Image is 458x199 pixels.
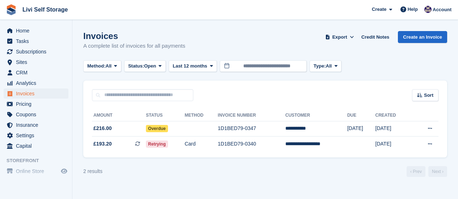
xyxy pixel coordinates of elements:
th: Amount [92,110,146,121]
p: A complete list of invoices for all payments [83,42,185,50]
a: menu [4,26,68,36]
button: Status: Open [124,60,166,72]
nav: Page [405,166,449,177]
span: Tasks [16,36,59,46]
th: Status [146,110,185,121]
span: Status: [128,62,144,70]
img: Jim [424,6,432,13]
span: Insurance [16,120,59,130]
button: Export [324,31,356,43]
th: Customer [285,110,347,121]
span: Online Store [16,166,59,176]
a: menu [4,109,68,120]
a: menu [4,68,68,78]
button: Type: All [310,60,341,72]
a: Preview store [60,167,68,176]
span: Sites [16,57,59,67]
td: 1D1BED79-0347 [218,121,285,137]
span: Type: [314,62,326,70]
span: Export [332,34,347,41]
a: menu [4,130,68,140]
span: Last 12 months [173,62,207,70]
img: stora-icon-8386f47178a22dfd0bd8f6a31ec36ba5ce8667c1dd55bd0f319d3a0aa187defe.svg [6,4,17,15]
a: menu [4,47,68,57]
a: menu [4,166,68,176]
h1: Invoices [83,31,185,41]
a: menu [4,141,68,151]
a: menu [4,57,68,67]
span: Analytics [16,78,59,88]
button: Last 12 months [169,60,217,72]
span: Pricing [16,99,59,109]
span: Settings [16,130,59,140]
span: Help [408,6,418,13]
a: menu [4,99,68,109]
td: Card [185,137,218,152]
span: Capital [16,141,59,151]
span: Open [144,62,156,70]
span: Coupons [16,109,59,120]
a: menu [4,120,68,130]
th: Invoice Number [218,110,285,121]
span: Invoices [16,88,59,99]
a: menu [4,36,68,46]
a: menu [4,88,68,99]
button: Method: All [83,60,121,72]
span: Home [16,26,59,36]
td: [DATE] [375,121,412,137]
span: Overdue [146,125,168,132]
span: CRM [16,68,59,78]
td: [DATE] [347,121,375,137]
span: £216.00 [93,125,112,132]
span: Create [372,6,386,13]
span: All [106,62,112,70]
th: Created [375,110,412,121]
a: Credit Notes [358,31,392,43]
td: [DATE] [375,137,412,152]
a: menu [4,78,68,88]
span: Account [433,6,451,13]
span: Storefront [7,157,72,164]
a: Next [428,166,447,177]
span: £193.20 [93,140,112,148]
span: Subscriptions [16,47,59,57]
span: Sort [424,92,433,99]
a: Create an Invoice [398,31,447,43]
a: Previous [407,166,425,177]
div: 2 results [83,168,102,175]
span: Method: [87,62,106,70]
span: All [326,62,332,70]
th: Method [185,110,218,121]
span: Retrying [146,140,168,148]
a: Livi Self Storage [20,4,71,16]
td: 1D1BED79-0340 [218,137,285,152]
th: Due [347,110,375,121]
